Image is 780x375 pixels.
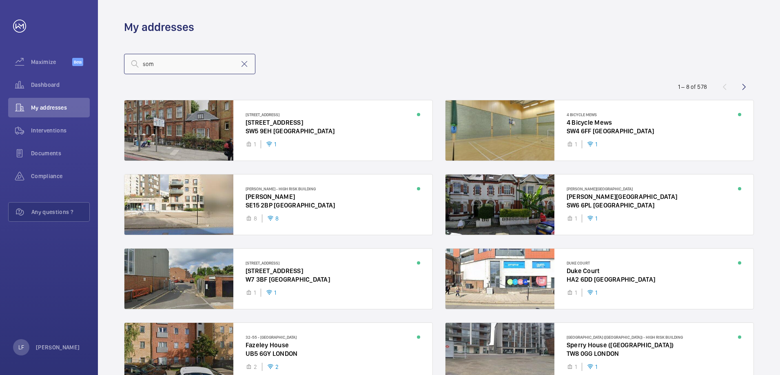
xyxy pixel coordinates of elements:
span: Documents [31,149,90,157]
span: Dashboard [31,81,90,89]
span: Compliance [31,172,90,180]
input: Search by address [124,54,255,74]
span: Interventions [31,126,90,135]
p: [PERSON_NAME] [36,343,80,351]
h1: My addresses [124,20,194,35]
span: My addresses [31,104,90,112]
span: Maximize [31,58,72,66]
span: Beta [72,58,83,66]
div: 1 – 8 of 578 [678,83,707,91]
p: LF [18,343,24,351]
span: Any questions ? [31,208,89,216]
